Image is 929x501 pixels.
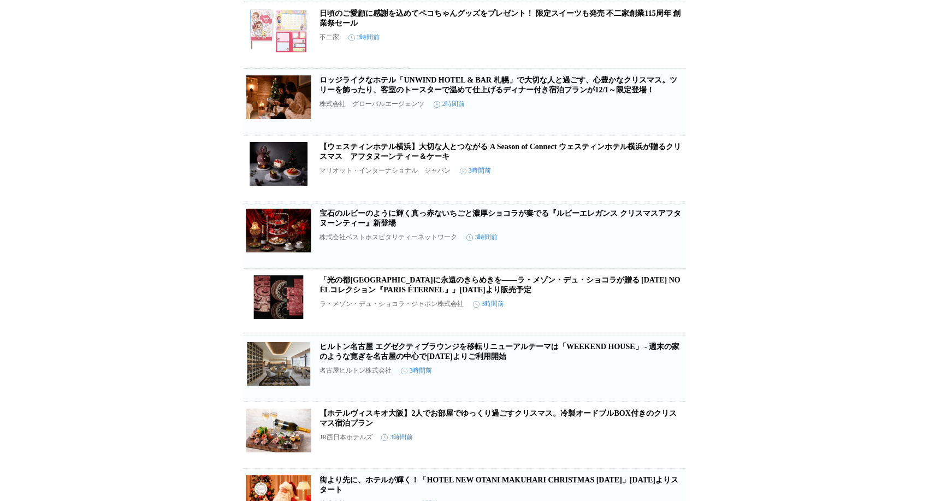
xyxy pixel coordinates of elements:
[320,299,464,309] p: ラ・メゾン・デュ・ショコラ・ジャポン株式会社
[320,233,458,242] p: 株式会社ベストホスピタリティーネットワーク
[434,99,465,109] time: 2時間前
[320,33,340,42] p: 不二家
[320,76,677,94] a: ロッジライクなホテル「UNWIND HOTEL & BAR 札幌」で大切な人と過ごす、心豊かなクリスマス。ツリーを飾ったり、客室のトースターで温めて仕上げるディナー付き宿泊プランが12/1～限定登場！
[320,143,682,161] a: 【ウェスティンホテル横浜】大切な人とつながる A Season of Connect ウェスティンホテル横浜が贈るクリスマス アフタヌーンティー＆ケーキ
[473,299,505,309] time: 3時間前
[246,9,311,52] img: 日頃のご愛顧に感謝を込めてペコちゃんグッズをプレゼント！ 限定スイーツも発売 不二家創業115周年 創業祭セール
[401,366,433,375] time: 3時間前
[246,342,311,386] img: ヒルトン名古屋 エグゼクティブラウンジを移転リニューアルテーマは「WEEKEND HOUSE」 - 週末の家のような寛ぎを名古屋の中心で2025年11月1日（土）よりご利用開始
[320,209,682,227] a: 宝石のルビーのように輝く真っ赤ないちごと濃厚ショコラが奏でる『ルビーエレガンス クリスマスアフタヌーンティー』新登場
[246,142,311,186] img: 【ウェスティンホテル横浜】大切な人とつながる A Season of Connect ウェスティンホテル横浜が贈るクリスマス アフタヌーンティー＆ケーキ
[466,233,498,242] time: 3時間前
[320,99,425,109] p: 株式会社 グローバルエージェンツ
[246,75,311,119] img: ロッジライクなホテル「UNWIND HOTEL & BAR 札幌」で大切な人と過ごす、心豊かなクリスマス。ツリーを飾ったり、客室のトースターで温めて仕上げるディナー付き宿泊プランが12/1～限定登場！
[320,276,681,294] a: 「光の都[GEOGRAPHIC_DATA]に永遠のきらめきを――ラ・メゾン・デュ・ショコラが贈る [DATE] NOËLコレクション『PARIS ÉTERNEL』」[DATE]より販売予定
[320,366,392,375] p: 名古屋ヒルトン株式会社
[320,476,679,494] a: 街より先に、ホテルが輝く！「HOTEL NEW OTANI MAKUHARI CHRISTMAS [DATE]」[DATE]よりスタート
[246,209,311,252] img: 宝石のルビーのように輝く真っ赤ないちごと濃厚ショコラが奏でる『ルビーエレガンス クリスマスアフタヌーンティー』新登場
[246,275,311,319] img: 「光の都パリに永遠のきらめきを――ラ・メゾン・デュ・ショコラが贈る 2025 NOËLコレクション『PARIS ÉTERNEL』」2025年11月2日（日）より販売予定
[320,343,680,361] a: ヒルトン名古屋 エグゼクティブラウンジを移転リニューアルテーマは「WEEKEND HOUSE」 - 週末の家のような寛ぎを名古屋の中心で[DATE]よりご利用開始
[320,9,681,27] a: 日頃のご愛顧に感謝を込めてペコちゃんグッズをプレゼント！ 限定スイーツも発売 不二家創業115周年 創業祭セール
[246,409,311,452] img: 【ホテルヴィスキオ大阪】2人でお部屋でゆっくり過ごすクリスマス。冷製オードブルBOX付きのクリスマス宿泊プラン
[381,433,413,442] time: 3時間前
[320,409,677,427] a: 【ホテルヴィスキオ大阪】2人でお部屋でゆっくり過ごすクリスマス。冷製オードブルBOX付きのクリスマス宿泊プラン
[460,166,492,175] time: 3時間前
[348,33,380,42] time: 2時間前
[320,166,451,175] p: マリオット・インターナショナル ジャパン
[320,433,373,442] p: JR西日本ホテルズ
